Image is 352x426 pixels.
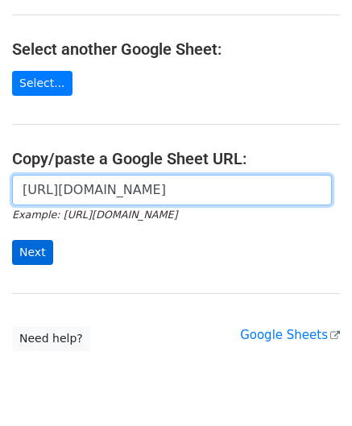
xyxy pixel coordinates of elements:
small: Example: [URL][DOMAIN_NAME] [12,209,177,221]
h4: Copy/paste a Google Sheet URL: [12,149,340,168]
a: Select... [12,71,72,96]
a: Google Sheets [240,328,340,342]
h4: Select another Google Sheet: [12,39,340,59]
a: Need help? [12,326,90,351]
input: Paste your Google Sheet URL here [12,175,332,205]
input: Next [12,240,53,265]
